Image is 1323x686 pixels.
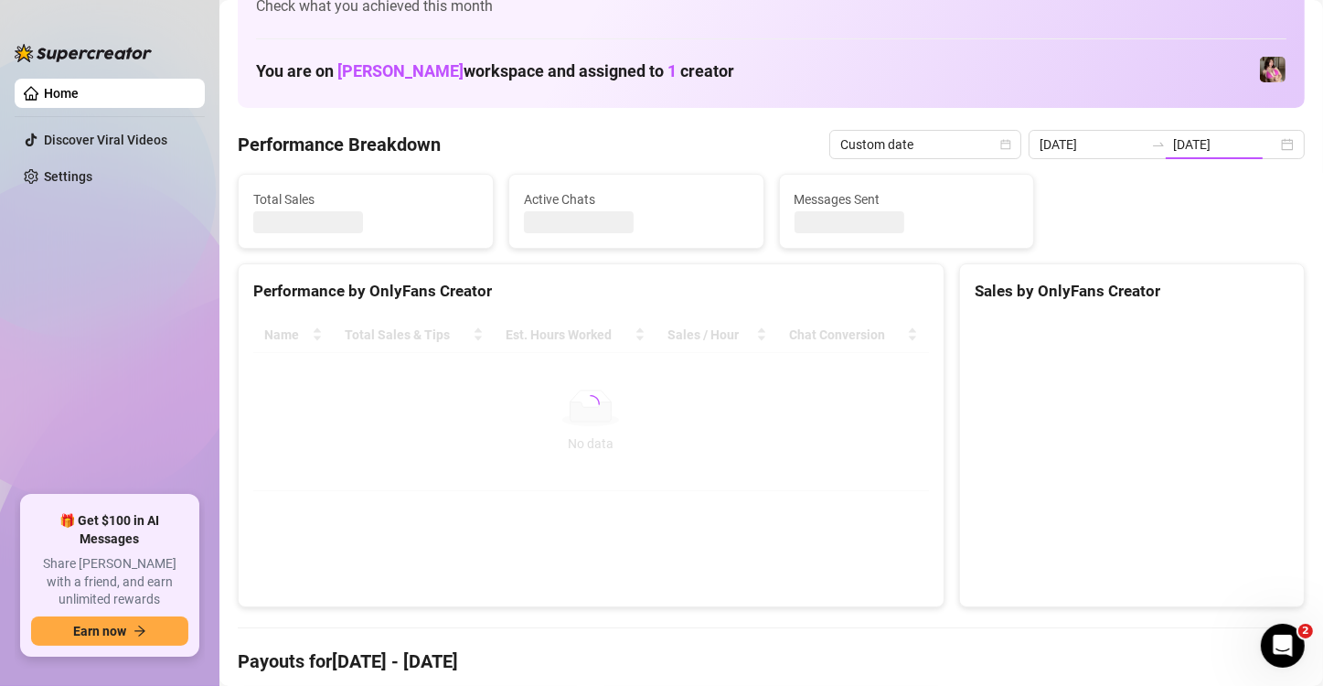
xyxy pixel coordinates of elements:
a: Discover Viral Videos [44,133,167,147]
a: Home [44,86,79,101]
a: Settings [44,169,92,184]
span: 2 [1298,624,1313,638]
span: Total Sales [253,189,478,209]
span: 1 [667,61,677,80]
span: Messages Sent [795,189,1019,209]
h4: Payouts for [DATE] - [DATE] [238,648,1305,674]
span: to [1151,137,1166,152]
span: loading [581,394,601,414]
span: swap-right [1151,137,1166,152]
input: Start date [1040,134,1144,155]
span: [PERSON_NAME] [337,61,464,80]
button: Earn nowarrow-right [31,616,188,646]
span: Custom date [840,131,1010,158]
img: Nanner [1260,57,1286,82]
input: End date [1173,134,1277,155]
span: calendar [1000,139,1011,150]
div: Sales by OnlyFans Creator [975,279,1289,304]
img: logo-BBDzfeDw.svg [15,44,152,62]
span: arrow-right [133,625,146,638]
span: Active Chats [524,189,749,209]
iframe: Intercom live chat [1261,624,1305,668]
h1: You are on workspace and assigned to creator [256,61,734,81]
span: Earn now [73,624,126,638]
span: 🎁 Get $100 in AI Messages [31,512,188,548]
span: Share [PERSON_NAME] with a friend, and earn unlimited rewards [31,555,188,609]
h4: Performance Breakdown [238,132,441,157]
div: Performance by OnlyFans Creator [253,279,929,304]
